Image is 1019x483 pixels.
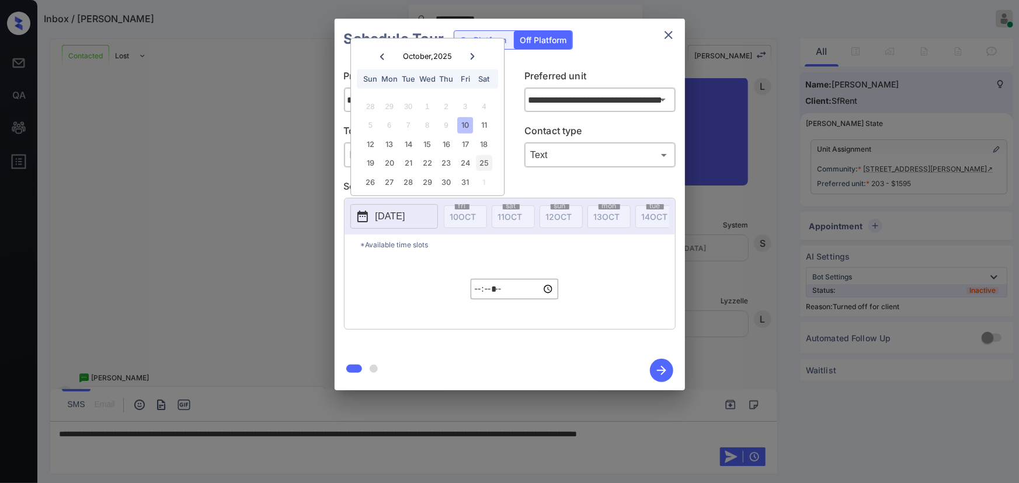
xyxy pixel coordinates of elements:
p: Contact type [524,124,676,142]
p: [DATE] [375,209,405,223]
div: Not available Saturday, October 4th, 2025 [477,99,492,114]
div: Mon [381,71,397,87]
p: Select slot [344,179,676,198]
div: Choose Wednesday, October 15th, 2025 [419,136,435,152]
div: Choose Sunday, October 12th, 2025 [363,136,378,152]
div: Not available Monday, September 29th, 2025 [381,99,397,114]
div: Not available Sunday, September 28th, 2025 [363,99,378,114]
div: Choose Sunday, October 19th, 2025 [363,155,378,171]
div: Not available Tuesday, October 7th, 2025 [401,117,416,133]
p: Preferred unit [524,69,676,87]
div: In Person [347,145,492,164]
div: Choose Friday, October 31st, 2025 [457,174,473,190]
div: Not available Wednesday, October 8th, 2025 [419,117,435,133]
div: Choose Saturday, October 25th, 2025 [477,155,492,171]
div: On Platform [454,31,512,49]
div: Thu [439,71,454,87]
div: Not available Sunday, October 5th, 2025 [363,117,378,133]
div: Not available Thursday, October 9th, 2025 [439,117,454,133]
div: Not available Friday, October 3rd, 2025 [457,99,473,114]
div: Choose Thursday, October 16th, 2025 [439,136,454,152]
div: Choose Monday, October 20th, 2025 [381,155,397,171]
div: Off Platform [514,31,572,49]
div: Choose Friday, October 10th, 2025 [457,117,473,133]
div: Choose Tuesday, October 14th, 2025 [401,136,416,152]
div: Choose Sunday, October 26th, 2025 [363,174,378,190]
div: Choose Friday, October 24th, 2025 [457,155,473,171]
div: Choose Tuesday, October 28th, 2025 [401,174,416,190]
div: Tue [401,71,416,87]
button: close [657,23,680,47]
div: Choose Friday, October 17th, 2025 [457,136,473,152]
div: Not available Monday, October 6th, 2025 [381,117,397,133]
div: Text [527,145,673,164]
button: [DATE] [350,204,438,229]
h2: Schedule Tour [335,19,454,60]
div: Not available Wednesday, October 1st, 2025 [419,99,435,114]
div: Not available Tuesday, September 30th, 2025 [401,99,416,114]
div: Not available Thursday, October 2nd, 2025 [439,99,454,114]
div: Fri [457,71,473,87]
div: Choose Thursday, October 30th, 2025 [439,174,454,190]
div: off-platform-time-select [471,255,558,323]
div: month 2025-10 [354,97,500,191]
p: Tour type [344,124,495,142]
button: Open [655,92,671,108]
p: *Available time slots [361,235,675,255]
div: Choose Tuesday, October 21st, 2025 [401,155,416,171]
p: Preferred community [344,69,495,87]
div: Choose Wednesday, October 22nd, 2025 [419,155,435,171]
div: Sat [477,71,492,87]
div: Choose Saturday, October 11th, 2025 [477,117,492,133]
div: October , 2025 [403,52,452,61]
div: Choose Monday, October 27th, 2025 [381,174,397,190]
div: Wed [419,71,435,87]
div: Choose Monday, October 13th, 2025 [381,136,397,152]
div: Choose Thursday, October 23rd, 2025 [439,155,454,171]
div: Choose Saturday, November 1st, 2025 [477,174,492,190]
div: Sun [363,71,378,87]
div: Choose Wednesday, October 29th, 2025 [419,174,435,190]
div: Choose Saturday, October 18th, 2025 [477,136,492,152]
